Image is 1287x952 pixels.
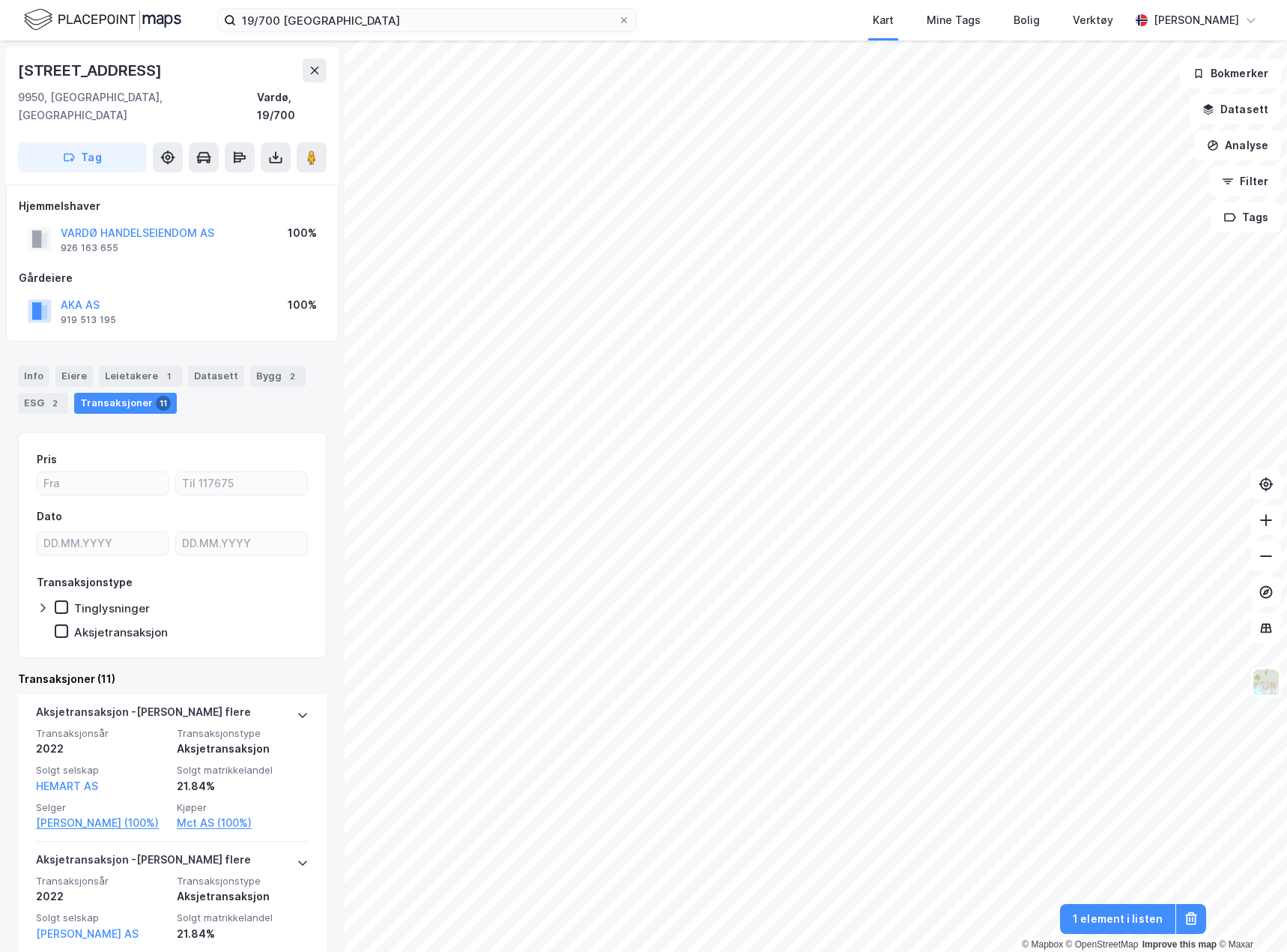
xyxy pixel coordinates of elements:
[236,9,618,31] input: Søk på adresse, matrikkel, gårdeiere, leietakere eller personer
[156,396,171,411] div: 11
[1022,939,1063,950] a: Mapbox
[250,366,306,387] div: Bygg
[176,532,307,555] input: DD.MM.YYYY
[36,888,168,906] div: 2022
[927,11,981,29] div: Mine Tags
[36,740,168,758] div: 2022
[161,369,176,384] div: 1
[1060,904,1175,934] button: 1 element i listen
[873,11,894,29] div: Kart
[176,472,307,495] input: Til 117675
[36,851,251,875] div: Aksjetransaksjon - [PERSON_NAME] flere
[1212,880,1287,952] iframe: Chat Widget
[36,927,139,940] a: [PERSON_NAME] AS
[288,296,317,314] div: 100%
[37,451,57,469] div: Pris
[24,7,181,33] img: logo.f888ab2527a4732fd821a326f86c7f29.svg
[177,764,309,777] span: Solgt matrikkelandel
[36,780,98,792] a: HEMART AS
[1252,668,1280,696] img: Z
[177,777,309,795] div: 21.84%
[1212,880,1287,952] div: Kontrollprogram for chat
[37,532,169,555] input: DD.MM.YYYY
[47,396,62,411] div: 2
[18,58,165,82] div: [STREET_ADDRESS]
[74,393,177,414] div: Transaksjoner
[177,925,309,943] div: 21.84%
[36,727,168,740] span: Transaksjonsår
[61,242,118,254] div: 926 163 655
[1211,202,1281,232] button: Tags
[36,764,168,777] span: Solgt selskap
[74,625,168,639] div: Aksjetransaksjon
[177,814,309,832] a: Mct AS (100%)
[1209,166,1281,196] button: Filter
[18,393,68,414] div: ESG
[177,912,309,924] span: Solgt matrikkelandel
[177,727,309,740] span: Transaksjonstype
[1194,130,1281,160] button: Analyse
[18,88,257,124] div: 9950, [GEOGRAPHIC_DATA], [GEOGRAPHIC_DATA]
[36,703,251,727] div: Aksjetransaksjon - [PERSON_NAME] flere
[36,912,168,924] span: Solgt selskap
[36,875,168,888] span: Transaksjonsår
[18,366,49,387] div: Info
[1180,58,1281,88] button: Bokmerker
[61,314,116,326] div: 919 513 195
[285,369,300,384] div: 2
[288,224,317,242] div: 100%
[177,888,309,906] div: Aksjetransaksjon
[37,507,62,525] div: Dato
[1066,939,1139,950] a: OpenStreetMap
[257,88,327,124] div: Vardø, 19/700
[99,366,182,387] div: Leietakere
[1190,94,1281,124] button: Datasett
[177,801,309,814] span: Kjøper
[19,269,326,287] div: Gårdeiere
[74,601,150,615] div: Tinglysninger
[177,740,309,758] div: Aksjetransaksjon
[18,670,327,688] div: Transaksjoner (11)
[37,573,133,591] div: Transaksjonstype
[36,801,168,814] span: Selger
[1073,11,1113,29] div: Verktøy
[36,814,168,832] a: [PERSON_NAME] (100%)
[1142,939,1217,950] a: Improve this map
[1154,11,1239,29] div: [PERSON_NAME]
[1014,11,1040,29] div: Bolig
[188,366,244,387] div: Datasett
[18,142,147,172] button: Tag
[19,197,326,215] div: Hjemmelshaver
[37,472,169,495] input: Fra
[55,366,93,387] div: Eiere
[177,875,309,888] span: Transaksjonstype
